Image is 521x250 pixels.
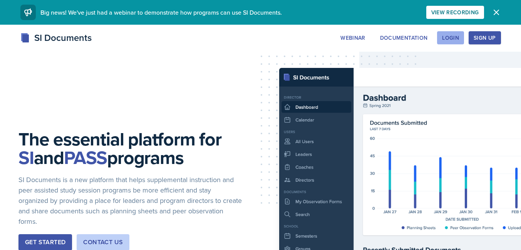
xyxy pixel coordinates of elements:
[469,31,501,44] button: Sign Up
[40,8,282,17] span: Big news! We've just had a webinar to demonstrate how programs can use SI Documents.
[375,31,433,44] button: Documentation
[335,31,370,44] button: Webinar
[25,238,65,247] div: Get Started
[340,35,365,41] div: Webinar
[431,9,479,15] div: View Recording
[20,31,92,45] div: SI Documents
[437,31,464,44] button: Login
[474,35,496,41] div: Sign Up
[442,35,459,41] div: Login
[83,238,123,247] div: Contact Us
[380,35,428,41] div: Documentation
[426,6,484,19] button: View Recording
